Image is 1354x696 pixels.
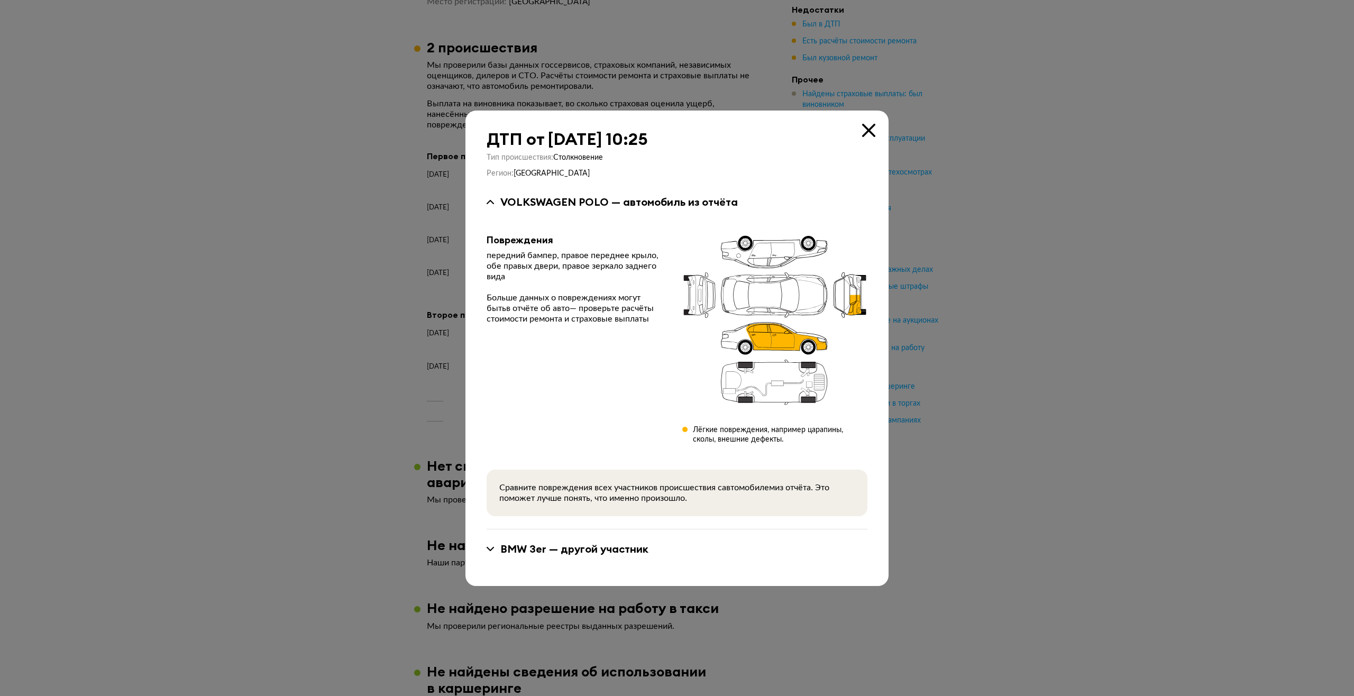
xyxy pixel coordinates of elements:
[487,250,665,282] div: передний бампер, правое переднее крыло, обе правых двери, правое зеркало заднего вида
[487,292,665,324] div: Больше данных о повреждениях могут быть в отчёте об авто — проверьте расчёты стоимости ремонта и ...
[500,195,738,209] div: VOLKSWAGEN POLO — автомобиль из отчёта
[514,170,590,177] span: [GEOGRAPHIC_DATA]
[553,154,603,161] span: Столкновение
[487,153,867,162] div: Тип происшествия :
[487,169,867,178] div: Регион :
[693,425,867,444] div: Лёгкие повреждения, например царапины, сколы, внешние дефекты.
[500,542,648,556] div: BMW 3er — другой участник
[487,234,665,246] div: Повреждения
[499,482,855,503] div: Сравните повреждения всех участников происшествия с автомобилем из отчёта. Это поможет лучше поня...
[487,130,867,149] div: ДТП от [DATE] 10:25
